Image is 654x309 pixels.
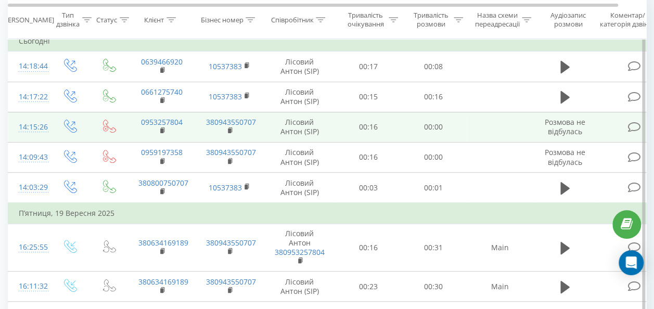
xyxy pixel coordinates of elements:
[56,11,80,29] div: Тип дзвінка
[336,142,401,172] td: 00:16
[336,112,401,142] td: 00:16
[336,173,401,203] td: 00:03
[141,87,183,97] a: 0661275740
[545,147,585,166] span: Розмова не відбулась
[336,224,401,272] td: 00:16
[141,147,183,157] a: 0959197358
[209,92,242,101] a: 10537383
[263,173,336,203] td: Лісовий Антон (SIP)
[263,51,336,82] td: Лісовий Антон (SIP)
[401,112,466,142] td: 00:00
[19,117,40,137] div: 14:15:26
[19,276,40,297] div: 16:11:32
[401,173,466,203] td: 00:01
[19,147,40,168] div: 14:09:43
[466,224,534,272] td: Main
[138,277,188,287] a: 380634169189
[263,82,336,112] td: Лісовий Антон (SIP)
[401,272,466,302] td: 00:30
[401,224,466,272] td: 00:31
[401,82,466,112] td: 00:16
[2,15,54,24] div: [PERSON_NAME]
[206,117,256,127] a: 380943550707
[209,183,242,192] a: 10537383
[345,11,386,29] div: Тривалість очікування
[336,272,401,302] td: 00:23
[209,61,242,71] a: 10537383
[19,177,40,198] div: 14:03:29
[200,15,243,24] div: Бізнес номер
[545,117,585,136] span: Розмова не відбулась
[263,224,336,272] td: Лісовий Антон
[410,11,451,29] div: Тривалість розмови
[466,272,534,302] td: Main
[206,147,256,157] a: 380943550707
[401,51,466,82] td: 00:08
[275,247,325,257] a: 380953257804
[19,87,40,107] div: 14:17:22
[263,142,336,172] td: Лісовий Антон (SIP)
[19,237,40,257] div: 16:25:55
[263,112,336,142] td: Лісовий Антон (SIP)
[401,142,466,172] td: 00:00
[619,250,644,275] div: Open Intercom Messenger
[96,15,117,24] div: Статус
[475,11,519,29] div: Назва схеми переадресації
[19,56,40,76] div: 14:18:44
[144,15,164,24] div: Клієнт
[138,178,188,188] a: 380800750707
[263,272,336,302] td: Лісовий Антон (SIP)
[206,277,256,287] a: 380943550707
[141,57,183,67] a: 0639466920
[336,51,401,82] td: 00:17
[138,238,188,248] a: 380634169189
[271,15,313,24] div: Співробітник
[543,11,593,29] div: Аудіозапис розмови
[206,238,256,248] a: 380943550707
[141,117,183,127] a: 0953257804
[336,82,401,112] td: 00:15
